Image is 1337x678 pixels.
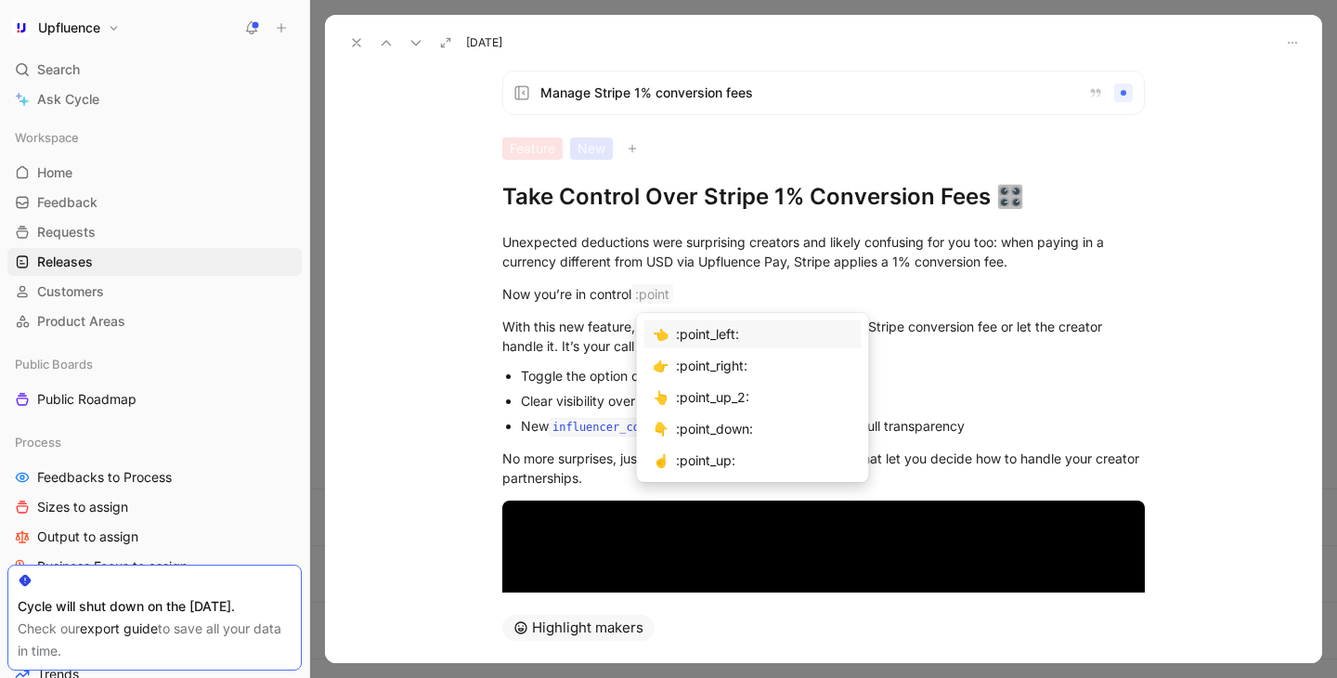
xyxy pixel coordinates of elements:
span: Releases [37,253,93,271]
span: Process [15,433,61,451]
a: export guide [80,620,158,636]
div: Unexpected deductions were surprising creators and likely confusing for you too: when paying in a... [502,232,1145,271]
a: Customers [7,278,302,306]
span: Workspace [15,128,79,147]
span: Output to assign [37,528,138,546]
div: 👆 [653,386,668,409]
div: FeatureNew [502,137,1145,160]
a: Home [7,159,302,187]
h1: Take Control Over Stripe 1% Conversion Fees 🎛️ [502,182,1145,212]
span: Public Roadmap [37,390,136,409]
a: Product Areas [7,307,302,335]
a: Requests [7,218,302,246]
div: Cycle will shut down on the [DATE]. [18,595,292,618]
span: Search [37,59,80,81]
div: 👈 [653,323,668,346]
code: influencer_conversion_fees [549,418,731,437]
div: Public Boards [7,350,302,378]
div: 👇 [653,418,668,440]
a: Feedback [7,189,302,216]
div: Toggle the option on or off for each payment [521,366,1145,385]
div: Process [7,428,302,456]
div: ☝ [653,450,668,472]
a: Business Focus to assign [7,553,302,580]
span: Home [37,163,72,182]
div: :point_right: [676,355,853,377]
div: :point_up: [676,450,853,472]
div: Now you’re in control [502,284,1145,304]
a: Feedbacks to Process [7,463,302,491]
div: New [570,137,613,160]
button: Highlight makers [502,615,655,641]
div: :point_up_2: [676,386,853,409]
span: [DATE] [466,35,502,50]
div: :point_down: [676,418,853,440]
div: Search [7,56,302,84]
div: 👉 [653,355,668,377]
a: Ask Cycle [7,85,302,113]
a: Sizes to assign [7,493,302,521]
span: Feedbacks to Process [37,468,172,487]
div: :point_left: [676,323,853,346]
div: Clear visibility over how much goes to conversion [521,391,1145,411]
div: New column in exports for full transparency [521,416,1145,438]
span: :point [631,284,673,304]
span: Public Boards [15,355,93,373]
a: Public Roadmap [7,385,302,413]
div: Check our to save all your data in time. [18,618,292,662]
span: Manage Stripe 1% conversion fees [540,82,1073,104]
div: No more surprises, just flexible and transparent payments that let you decide how to handle your ... [502,449,1145,488]
a: Output to assign [7,523,302,551]
button: UpfluenceUpfluence [7,15,124,41]
a: Releases [7,248,302,276]
span: Product Areas [37,312,125,331]
img: Upfluence [12,19,31,37]
span: Requests [37,223,96,241]
div: Public BoardsPublic Roadmap [7,350,302,413]
h1: Upfluence [38,20,100,36]
span: Sizes to assign [37,498,128,516]
div: With this new feature, you can choose whether to cover the Stripe conversion fee or let the creat... [502,317,1145,356]
div: Feature [502,137,563,160]
span: Ask Cycle [37,88,99,111]
span: Business Focus to assign [37,557,188,576]
span: Feedback [37,193,97,212]
div: Workspace [7,124,302,151]
span: Customers [37,282,104,301]
div: ProcessFeedbacks to ProcessSizes to assignOutput to assignBusiness Focus to assign [7,428,302,580]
